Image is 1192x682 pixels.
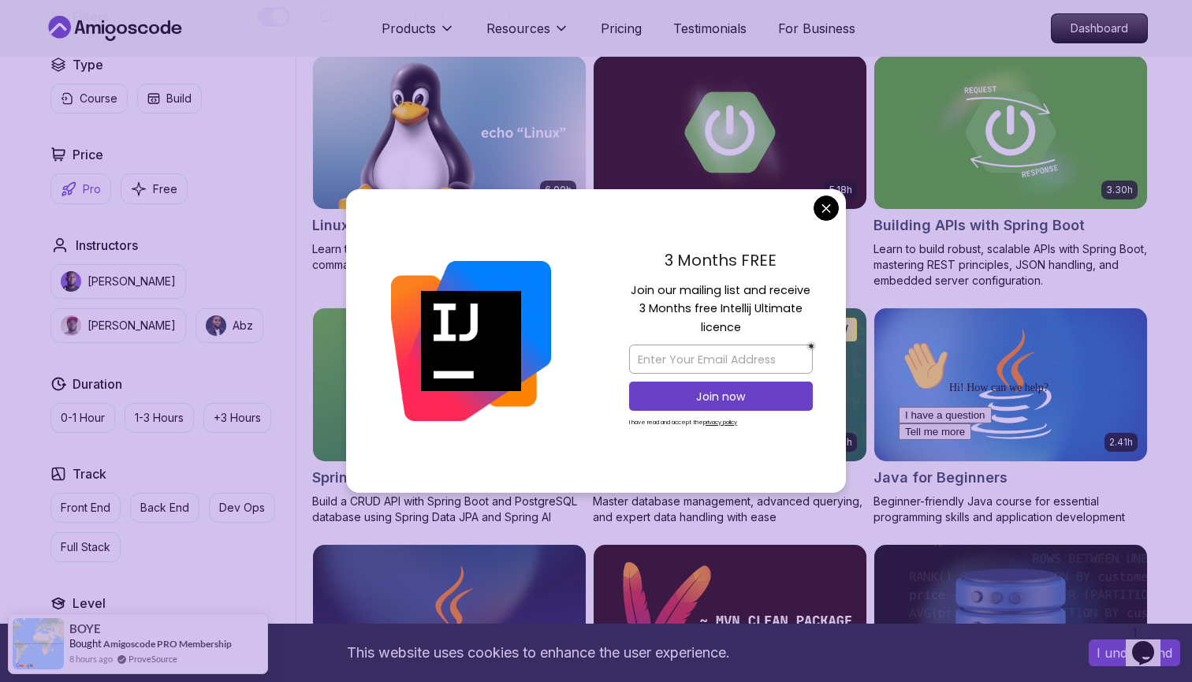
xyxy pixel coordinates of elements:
[874,308,1147,461] img: Java for Beginners card
[206,315,226,336] img: instructor img
[1106,184,1133,196] p: 3.30h
[312,241,587,273] p: Learn the fundamentals of Linux and how to use the command line
[209,493,275,523] button: Dev Ops
[312,214,452,237] h2: Linux Fundamentals
[312,55,587,273] a: Linux Fundamentals card6.00hLinux FundamentalsLearn the fundamentals of Linux and how to use the ...
[13,618,64,669] img: provesource social proof notification image
[69,652,113,665] span: 8 hours ago
[382,19,436,38] p: Products
[382,19,455,50] button: Products
[12,635,1065,670] div: This website uses cookies to enhance the user experience.
[103,638,232,650] a: Amigoscode PRO Membership
[219,500,265,516] p: Dev Ops
[874,56,1147,209] img: Building APIs with Spring Boot card
[61,410,105,426] p: 0-1 Hour
[50,403,115,433] button: 0-1 Hour
[593,55,867,289] a: Advanced Spring Boot card5.18hAdvanced Spring BootDive deep into Spring Boot with our advanced co...
[874,494,1148,525] p: Beginner-friendly Java course for essential programming skills and application development
[88,318,176,334] p: [PERSON_NAME]
[545,184,572,196] p: 6.00h
[874,307,1148,525] a: Java for Beginners card2.41hJava for BeginnersBeginner-friendly Java course for essential program...
[778,19,855,38] a: For Business
[50,173,111,204] button: Pro
[61,539,110,555] p: Full Stack
[1051,13,1148,43] a: Dashboard
[73,145,103,164] h2: Price
[6,6,290,106] div: 👋Hi! How can we help?I have a questionTell me more
[203,403,271,433] button: +3 Hours
[312,307,587,525] a: Spring Boot for Beginners card1.67hNEWSpring Boot for BeginnersBuild a CRUD API with Spring Boot ...
[50,264,186,299] button: instructor img[PERSON_NAME]
[121,173,188,204] button: Free
[125,403,194,433] button: 1-3 Hours
[61,271,81,292] img: instructor img
[874,241,1148,289] p: Learn to build robust, scalable APIs with Spring Boot, mastering REST principles, JSON handling, ...
[312,494,587,525] p: Build a CRUD API with Spring Boot and PostgreSQL database using Spring Data JPA and Spring AI
[6,89,79,106] button: Tell me more
[1089,639,1180,666] button: Accept cookies
[153,181,177,197] p: Free
[137,84,202,114] button: Build
[50,84,128,114] button: Course
[80,91,117,106] p: Course
[61,500,110,516] p: Front End
[88,274,176,289] p: [PERSON_NAME]
[486,19,569,50] button: Resources
[73,464,106,483] h2: Track
[313,56,586,209] img: Linux Fundamentals card
[73,594,106,613] h2: Level
[874,55,1148,289] a: Building APIs with Spring Boot card3.30hBuilding APIs with Spring BootLearn to build robust, scal...
[874,467,1008,489] h2: Java for Beginners
[135,410,184,426] p: 1-3 Hours
[76,236,138,255] h2: Instructors
[6,73,99,89] button: I have a question
[196,308,263,343] button: instructor imgAbz
[601,19,642,38] a: Pricing
[594,56,866,209] img: Advanced Spring Boot card
[130,493,199,523] button: Back End
[486,19,550,38] p: Resources
[50,308,186,343] button: instructor img[PERSON_NAME]
[673,19,747,38] a: Testimonials
[69,622,101,635] span: BOYE
[874,214,1085,237] h2: Building APIs with Spring Boot
[892,334,1176,611] iframe: chat widget
[73,55,103,74] h2: Type
[829,184,852,196] p: 5.18h
[129,652,177,665] a: ProveSource
[6,6,57,57] img: :wave:
[214,410,261,426] p: +3 Hours
[50,532,121,562] button: Full Stack
[1126,619,1176,666] iframe: chat widget
[83,181,101,197] p: Pro
[166,91,192,106] p: Build
[593,494,867,525] p: Master database management, advanced querying, and expert data handling with ease
[1052,14,1147,43] p: Dashboard
[313,308,586,461] img: Spring Boot for Beginners card
[233,318,253,334] p: Abz
[140,500,189,516] p: Back End
[73,375,122,393] h2: Duration
[61,315,81,336] img: instructor img
[6,47,156,59] span: Hi! How can we help?
[50,493,121,523] button: Front End
[69,637,102,650] span: Bought
[312,467,493,489] h2: Spring Boot for Beginners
